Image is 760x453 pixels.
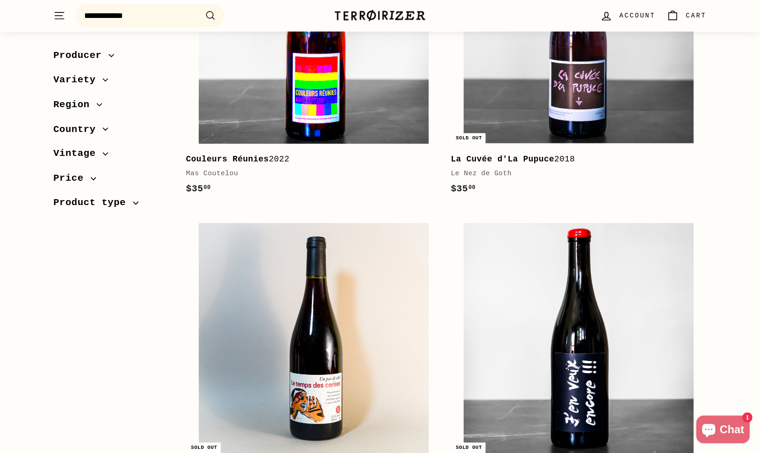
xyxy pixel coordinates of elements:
[451,155,554,164] b: La Cuvée d'La Pupuce
[686,11,707,21] span: Cart
[204,185,211,191] sup: 00
[186,153,432,166] div: 2022
[53,70,171,95] button: Variety
[186,169,432,180] div: Mas Coutelou
[53,119,171,144] button: Country
[452,133,486,144] div: Sold out
[53,193,171,218] button: Product type
[53,171,91,186] span: Price
[451,153,697,166] div: 2018
[186,184,211,195] span: $35
[53,121,103,137] span: Country
[53,168,171,193] button: Price
[451,184,476,195] span: $35
[53,146,103,161] span: Vintage
[53,143,171,168] button: Vintage
[53,97,97,112] span: Region
[186,155,269,164] b: Couleurs Réunies
[53,72,103,88] span: Variety
[620,11,656,21] span: Account
[595,2,661,29] a: Account
[661,2,712,29] a: Cart
[694,416,753,446] inbox-online-store-chat: Shopify online store chat
[451,169,697,180] div: Le Nez de Goth
[53,47,109,63] span: Producer
[469,185,476,191] sup: 00
[53,195,133,211] span: Product type
[53,45,171,70] button: Producer
[53,94,171,119] button: Region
